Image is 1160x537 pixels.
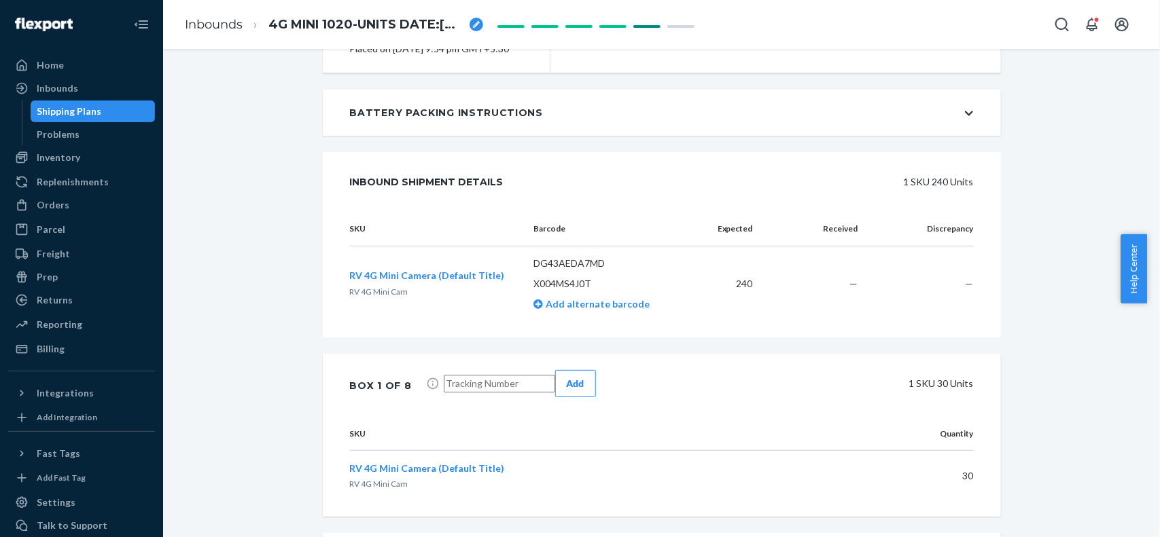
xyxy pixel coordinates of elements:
div: Billing [37,342,65,356]
div: Settings [37,496,75,509]
th: SKU [350,212,523,246]
button: Close Navigation [128,11,155,38]
th: Quantity [842,417,973,451]
div: Home [37,58,64,72]
button: Help Center [1121,234,1147,303]
a: Inbounds [8,77,155,99]
a: Add Integration [8,409,155,426]
a: Shipping Plans [31,100,156,122]
button: Integrations [8,382,155,404]
div: Integrations [37,386,94,400]
div: Box 1 of 8 [350,372,412,399]
div: Reporting [37,318,82,331]
div: 1 SKU 30 Units [616,370,974,397]
a: Home [8,54,155,76]
span: RV 4G Mini Camera (Default Title) [350,270,505,281]
p: X004MS4J0T [533,277,685,291]
a: Reporting [8,314,155,335]
a: Prep [8,266,155,288]
a: Parcel [8,219,155,240]
th: Received [764,212,868,246]
div: Fast Tags [37,447,80,460]
div: Talk to Support [37,519,107,532]
button: Add [555,370,596,397]
div: Add [567,377,584,390]
div: Add Fast Tag [37,472,86,483]
button: Fast Tags [8,443,155,464]
button: Open account menu [1108,11,1136,38]
a: Freight [8,243,155,265]
div: Returns [37,293,73,307]
a: Inventory [8,147,155,168]
a: Settings [8,492,155,513]
div: Inbounds [37,81,78,95]
a: Talk to Support [8,515,155,536]
div: Add Integration [37,411,97,423]
div: Orders [37,198,69,212]
th: Expected [696,212,764,246]
div: Problems [37,128,80,141]
input: Tracking Number [444,375,555,392]
p: DG43AEDA7MD [533,257,685,270]
th: SKU [350,417,843,451]
div: Battery Packing Instructions [350,106,544,119]
div: Inventory [37,151,80,164]
button: Open Search Box [1049,11,1076,38]
div: Prep [37,270,58,284]
a: Inbounds [185,17,243,32]
span: RV 4G Mini Camera (Default Title) [350,462,505,474]
span: — [849,278,858,289]
a: Problems [31,124,156,145]
div: Replenishments [37,175,109,189]
span: — [966,278,974,289]
td: 30 [842,451,973,501]
a: Returns [8,289,155,311]
th: Discrepancy [868,212,973,246]
div: 1 SKU 240 Units [534,168,974,196]
a: Add Fast Tag [8,470,155,486]
div: Placed on [DATE] 9:54 pm GMT+5:30 [350,41,523,56]
a: Add alternate barcode [533,298,650,310]
span: RV 4G Mini Cam [350,286,408,297]
div: Shipping Plans [37,105,102,118]
ol: breadcrumbs [174,5,494,45]
th: Barcode [523,212,696,246]
span: Add alternate barcode [543,298,650,310]
td: 240 [696,246,764,322]
a: Replenishments [8,171,155,193]
div: Parcel [37,223,65,236]
span: 4G MINI 1020-UNITS DATE:18/07/2025 [268,16,464,34]
a: Orders [8,194,155,216]
button: Open notifications [1078,11,1106,38]
img: Flexport logo [15,18,73,31]
span: RV 4G Mini Cam [350,479,408,489]
a: Billing [8,338,155,360]
button: RV 4G Mini Camera (Default Title) [350,462,505,475]
button: RV 4G Mini Camera (Default Title) [350,269,505,282]
div: Inbound Shipment Details [350,168,504,196]
div: Freight [37,247,70,261]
